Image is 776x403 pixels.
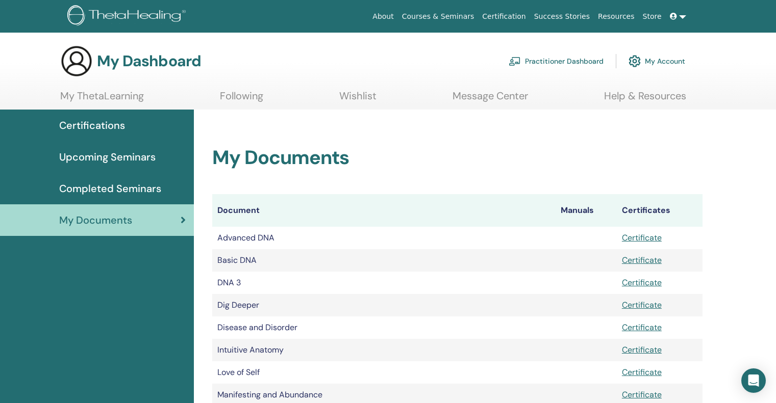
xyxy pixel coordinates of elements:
[97,52,201,70] h3: My Dashboard
[60,90,144,110] a: My ThetaLearning
[368,7,397,26] a: About
[212,339,556,361] td: Intuitive Anatomy
[509,57,521,66] img: chalkboard-teacher.svg
[212,194,556,227] th: Document
[59,149,156,165] span: Upcoming Seminars
[594,7,639,26] a: Resources
[212,361,556,384] td: Love of Self
[212,294,556,316] td: Dig Deeper
[453,90,528,110] a: Message Center
[59,118,125,133] span: Certifications
[59,212,132,228] span: My Documents
[556,194,617,227] th: Manuals
[59,181,161,196] span: Completed Seminars
[339,90,377,110] a: Wishlist
[478,7,530,26] a: Certification
[60,45,93,77] img: generic-user-icon.jpg
[622,232,662,243] a: Certificate
[622,277,662,288] a: Certificate
[617,194,703,227] th: Certificates
[220,90,263,110] a: Following
[629,50,685,72] a: My Account
[212,272,556,294] td: DNA 3
[622,367,662,378] a: Certificate
[398,7,479,26] a: Courses & Seminars
[629,52,641,70] img: cog.svg
[741,368,766,393] div: Open Intercom Messenger
[622,322,662,333] a: Certificate
[604,90,686,110] a: Help & Resources
[212,249,556,272] td: Basic DNA
[622,255,662,265] a: Certificate
[639,7,666,26] a: Store
[509,50,604,72] a: Practitioner Dashboard
[530,7,594,26] a: Success Stories
[212,146,703,170] h2: My Documents
[622,300,662,310] a: Certificate
[212,227,556,249] td: Advanced DNA
[67,5,189,28] img: logo.png
[622,344,662,355] a: Certificate
[622,389,662,400] a: Certificate
[212,316,556,339] td: Disease and Disorder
